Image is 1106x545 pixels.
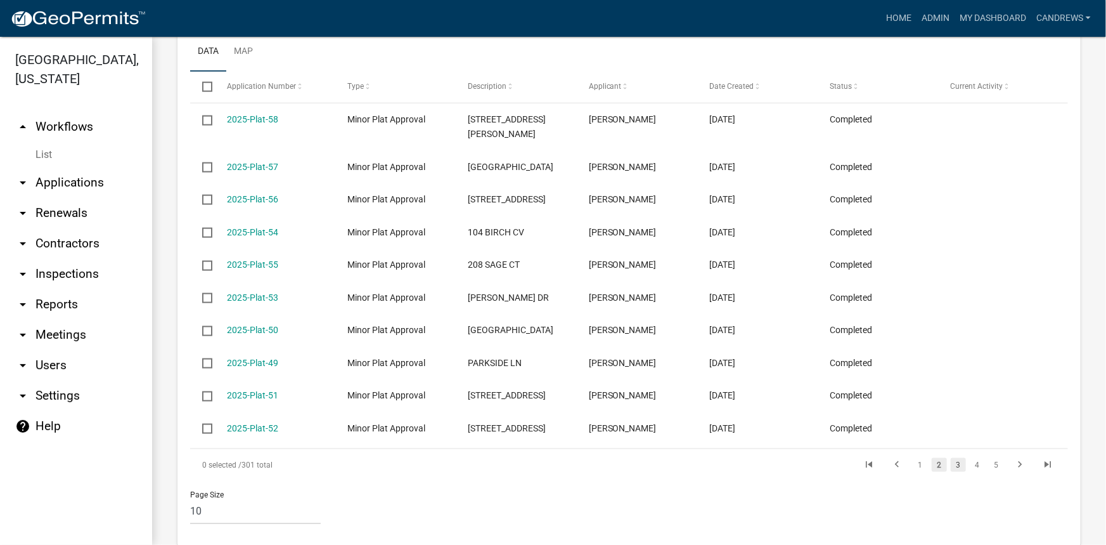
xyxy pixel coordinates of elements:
a: 5 [989,458,1004,472]
i: arrow_drop_down [15,297,30,312]
span: Completed [830,162,872,172]
span: Date Created [709,82,754,91]
span: Completed [830,227,872,237]
datatable-header-cell: Application Number [214,72,335,102]
li: page 4 [968,454,987,476]
datatable-header-cell: Type [335,72,456,102]
a: 2025-Plat-54 [227,227,278,237]
li: page 3 [949,454,968,476]
a: Home [881,6,916,30]
span: Steve Eiberger [589,358,657,368]
span: 06/27/2025 [709,358,735,368]
a: 2025-Plat-51 [227,390,278,400]
a: 2025-Plat-53 [227,292,278,303]
span: Completed [830,259,872,270]
li: page 2 [930,454,949,476]
span: PARKSIDE LN [468,358,522,368]
span: LOWER HARMONY RD [468,162,553,172]
span: Minor Plat Approval [347,259,425,270]
span: Completed [830,390,872,400]
span: 411 MILLEDGEVILLE RD [468,194,546,204]
span: Kayle Cowherd [589,114,657,124]
span: 07/03/2025 [709,227,735,237]
span: Applicant [589,82,622,91]
span: 07/01/2025 [709,292,735,303]
span: Minor Plat Approval [347,390,425,400]
span: Shirlon Mathis [589,325,657,335]
span: Completed [830,423,872,433]
i: arrow_drop_down [15,236,30,251]
a: My Dashboard [955,6,1031,30]
a: candrews [1031,6,1096,30]
span: 07/02/2025 [709,259,735,270]
span: 0 selected / [202,461,241,469]
a: go to last page [1036,458,1060,472]
span: Minor Plat Approval [347,423,425,433]
li: page 1 [911,454,930,476]
i: arrow_drop_down [15,327,30,343]
datatable-header-cell: Applicant [577,72,697,102]
span: Completed [830,292,872,303]
i: help [15,419,30,434]
span: Completed [830,325,872,335]
i: arrow_drop_down [15,358,30,373]
span: Type [347,82,364,91]
a: 2025-Plat-56 [227,194,278,204]
span: Completed [830,194,872,204]
span: 07/10/2025 [709,162,735,172]
span: 113 PORTERFIELD DR [468,114,546,139]
a: 3 [951,458,966,472]
datatable-header-cell: Select [190,72,214,102]
span: 06/26/2025 [709,390,735,400]
a: 2025-Plat-58 [227,114,278,124]
a: 2025-Plat-49 [227,358,278,368]
span: Kirk Freeman [589,423,657,433]
span: 06/26/2025 [709,423,735,433]
a: go to previous page [885,458,909,472]
span: Current Activity [951,82,1003,91]
span: Minor Plat Approval [347,227,425,237]
i: arrow_drop_down [15,388,30,404]
a: 2 [932,458,947,472]
a: 2025-Plat-50 [227,325,278,335]
span: 06/27/2025 [709,325,735,335]
span: 07/08/2025 [709,194,735,204]
datatable-header-cell: Description [456,72,576,102]
div: 301 total [190,449,536,481]
span: Status [830,82,852,91]
span: James E. Smith Jr [589,194,657,204]
a: Data [190,32,226,72]
span: Dusty Tyson [589,227,657,237]
span: 138 LAKESHORE DR [468,423,546,433]
span: Completed [830,358,872,368]
span: 104 BIRCH CV [468,227,524,237]
span: Application Number [227,82,296,91]
a: 2025-Plat-57 [227,162,278,172]
li: page 5 [987,454,1006,476]
a: 2025-Plat-55 [227,259,278,270]
span: MARTIN LUTHER KING JR DR [468,292,549,303]
a: 2025-Plat-52 [227,423,278,433]
i: arrow_drop_down [15,206,30,221]
span: Minor Plat Approval [347,325,425,335]
span: 07/10/2025 [709,114,735,124]
a: Admin [916,6,955,30]
a: go to first page [857,458,881,472]
span: S MAPLE AVE [468,325,553,335]
span: Minor Plat Approval [347,114,425,124]
i: arrow_drop_down [15,266,30,282]
datatable-header-cell: Current Activity [939,72,1059,102]
i: arrow_drop_up [15,119,30,135]
span: Kirk Freeman [589,390,657,400]
span: Daniel Boyd [589,292,657,303]
span: Chris Hubbard [589,162,657,172]
span: Minor Plat Approval [347,292,425,303]
span: Completed [830,114,872,124]
datatable-header-cell: Status [818,72,938,102]
span: Brandon Hightower [589,259,657,270]
span: 208 SAGE CT [468,259,520,270]
a: 1 [913,458,928,472]
span: Minor Plat Approval [347,358,425,368]
i: arrow_drop_down [15,175,30,190]
a: Map [226,32,260,72]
